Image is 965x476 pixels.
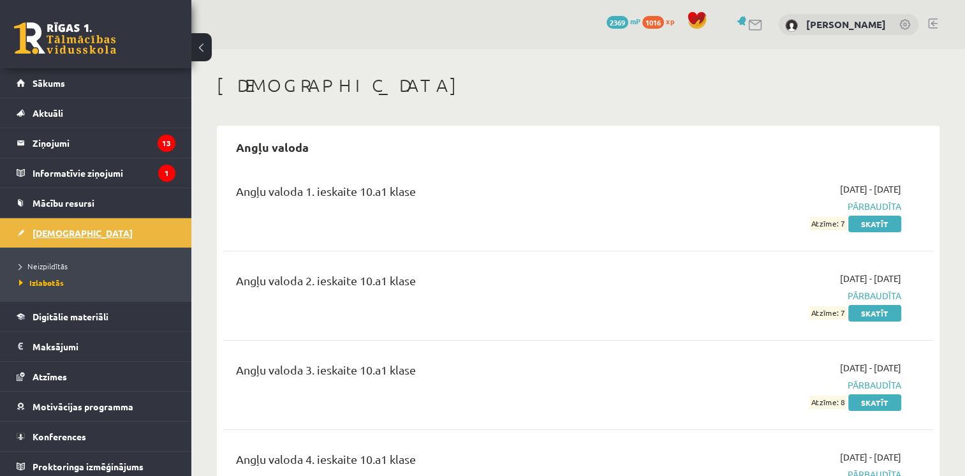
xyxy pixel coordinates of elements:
span: Atzīme: 7 [809,306,846,320]
div: Angļu valoda 1. ieskaite 10.a1 klase [236,182,673,206]
legend: Informatīvie ziņojumi [33,158,175,188]
a: Skatīt [848,394,901,411]
a: Ziņojumi13 [17,128,175,158]
span: [DATE] - [DATE] [840,361,901,375]
span: Aktuāli [33,107,63,119]
div: Angļu valoda 3. ieskaite 10.a1 klase [236,361,673,385]
a: Rīgas 1. Tālmācības vidusskola [14,22,116,54]
a: Mācību resursi [17,188,175,218]
a: Konferences [17,422,175,451]
legend: Maksājumi [33,332,175,361]
a: Neizpildītās [19,260,179,272]
a: 2369 mP [607,16,640,26]
span: [DEMOGRAPHIC_DATA] [33,227,133,239]
span: xp [666,16,674,26]
legend: Ziņojumi [33,128,175,158]
i: 13 [158,135,175,152]
a: Informatīvie ziņojumi1 [17,158,175,188]
a: [DEMOGRAPHIC_DATA] [17,218,175,248]
span: Digitālie materiāli [33,311,108,322]
h2: Angļu valoda [223,132,321,162]
span: Mācību resursi [33,197,94,209]
span: Pārbaudīta [692,200,901,213]
span: [DATE] - [DATE] [840,450,901,464]
div: Angļu valoda 2. ieskaite 10.a1 klase [236,272,673,295]
div: Angļu valoda 4. ieskaite 10.a1 klase [236,450,673,474]
a: 1016 xp [642,16,681,26]
span: Pārbaudīta [692,378,901,392]
a: Atzīmes [17,362,175,391]
span: mP [630,16,640,26]
span: Proktoringa izmēģinājums [33,461,144,472]
a: Aktuāli [17,98,175,128]
a: Sākums [17,68,175,98]
span: Neizpildītās [19,261,68,271]
span: Motivācijas programma [33,401,133,412]
h1: [DEMOGRAPHIC_DATA] [217,75,939,96]
span: Atzīme: 7 [809,217,846,230]
img: Kristīne Grīnvalde [785,19,798,32]
a: Motivācijas programma [17,392,175,421]
span: Konferences [33,431,86,442]
a: Skatīt [848,305,901,322]
span: [DATE] - [DATE] [840,182,901,196]
span: Atzīme: 8 [809,396,846,409]
a: Skatīt [848,216,901,232]
a: Digitālie materiāli [17,302,175,331]
a: Maksājumi [17,332,175,361]
span: 2369 [607,16,628,29]
a: [PERSON_NAME] [806,18,886,31]
span: Sākums [33,77,65,89]
span: 1016 [642,16,664,29]
a: Izlabotās [19,277,179,288]
span: Atzīmes [33,371,67,382]
span: Izlabotās [19,278,64,288]
span: Pārbaudīta [692,289,901,302]
i: 1 [158,165,175,182]
span: [DATE] - [DATE] [840,272,901,285]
